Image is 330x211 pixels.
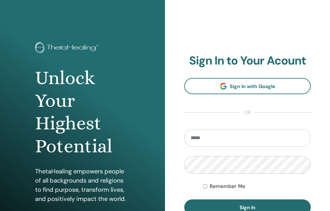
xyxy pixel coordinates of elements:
div: Keep me authenticated indefinitely or until I manually logout [203,183,311,190]
h2: Sign In to Your Acount [184,54,311,68]
span: or [241,109,254,116]
a: Sign In with Google [184,78,311,94]
label: Remember Me [210,183,245,190]
span: Sign In with Google [230,83,275,90]
p: ThetaHealing empowers people of all backgrounds and religions to find purpose, transform lives, a... [35,167,130,203]
h1: Unlock Your Highest Potential [35,67,130,158]
span: Sign In [240,204,255,211]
